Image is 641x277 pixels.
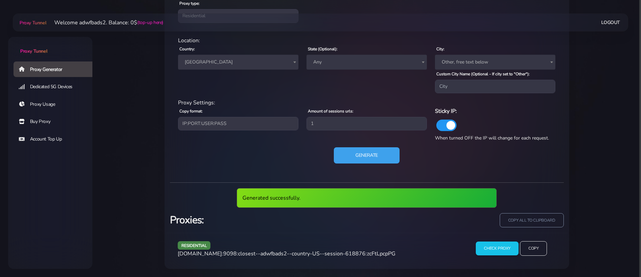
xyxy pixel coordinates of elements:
[8,37,92,55] a: Proxy Tunnel
[520,241,547,256] input: Copy
[237,188,497,208] div: Generated successfully.
[182,57,294,67] span: United States of America
[13,61,98,77] a: Proxy Generator
[179,46,195,52] label: Country:
[13,114,98,129] a: Buy Proxy
[18,17,46,28] a: Proxy Tunnel
[20,48,47,54] span: Proxy Tunnel
[20,20,46,26] span: Proxy Tunnel
[308,46,338,52] label: State (Optional):
[174,36,560,45] div: Location:
[137,19,163,26] a: (top-up here)
[307,55,427,70] span: Any
[435,80,555,93] input: City
[476,242,519,255] input: Check Proxy
[308,108,353,114] label: Amount of sessions urls:
[435,135,549,141] span: When turned OFF the IP will change for each request.
[439,57,551,67] span: Other, free text below
[435,107,555,116] h6: Sticky IP:
[179,0,200,6] label: Proxy type:
[436,71,530,77] label: Custom City Name (Optional - If city set to "Other"):
[178,241,211,250] span: residential
[178,250,396,257] span: [DOMAIN_NAME]:9098:closest--adwfbads2--country-US--session-618876:zcFtLpcpPG
[178,55,298,70] span: United States of America
[608,244,633,269] iframe: Webchat Widget
[13,131,98,147] a: Account Top Up
[500,213,564,228] input: copy all to clipboard
[179,108,203,114] label: Copy format:
[601,16,620,29] a: Logout
[311,57,423,67] span: Any
[174,99,560,107] div: Proxy Settings:
[170,213,363,227] h3: Proxies:
[46,19,163,27] li: Welcome adwfbads2. Balance: 0$
[334,147,400,163] button: Generate
[13,79,98,95] a: Dedicated 5G Devices
[13,97,98,112] a: Proxy Usage
[435,55,555,70] span: Other, free text below
[436,46,444,52] label: City:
